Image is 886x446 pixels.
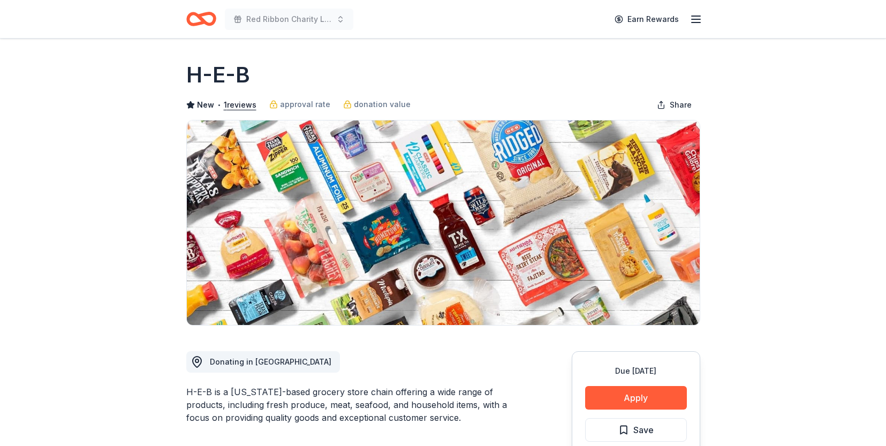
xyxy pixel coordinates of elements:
span: donation value [354,98,411,111]
button: Share [648,94,700,116]
span: Red Ribbon Charity Luncheon [246,13,332,26]
span: • [217,101,221,109]
span: approval rate [280,98,330,111]
a: donation value [343,98,411,111]
button: Red Ribbon Charity Luncheon [225,9,353,30]
span: New [197,99,214,111]
img: Image for H-E-B [187,120,700,325]
h1: H-E-B [186,60,250,90]
button: Save [585,418,687,442]
button: Apply [585,386,687,410]
span: Donating in [GEOGRAPHIC_DATA] [210,357,331,366]
a: Earn Rewards [608,10,685,29]
a: Home [186,6,216,32]
div: H-E-B is a [US_STATE]-based grocery store chain offering a wide range of products, including fres... [186,385,520,424]
button: 1reviews [224,99,256,111]
span: Share [670,99,692,111]
div: Due [DATE] [585,365,687,377]
span: Save [633,423,654,437]
a: approval rate [269,98,330,111]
